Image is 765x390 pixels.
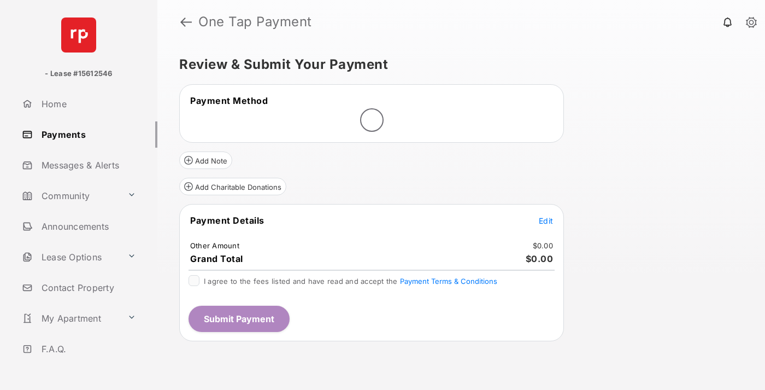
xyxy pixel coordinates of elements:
[189,306,290,332] button: Submit Payment
[532,241,554,251] td: $0.00
[17,121,157,148] a: Payments
[61,18,96,53] img: svg+xml;base64,PHN2ZyB4bWxucz0iaHR0cDovL3d3dy53My5vcmcvMjAwMC9zdmciIHdpZHRoPSI2NCIgaGVpZ2h0PSI2NC...
[204,277,497,286] span: I agree to the fees listed and have read and accept the
[17,305,123,331] a: My Apartment
[190,215,264,226] span: Payment Details
[179,178,286,195] button: Add Charitable Donations
[179,58,734,71] h5: Review & Submit Your Payment
[190,95,268,106] span: Payment Method
[190,241,240,251] td: Other Amount
[17,91,157,117] a: Home
[17,213,157,240] a: Announcements
[17,152,157,178] a: Messages & Alerts
[17,275,157,301] a: Contact Property
[17,336,157,362] a: F.A.Q.
[400,277,497,286] button: I agree to the fees listed and have read and accept the
[45,68,112,79] p: - Lease #15612546
[179,152,232,169] button: Add Note
[526,253,554,264] span: $0.00
[190,253,243,264] span: Grand Total
[539,215,553,226] button: Edit
[198,15,312,28] strong: One Tap Payment
[17,244,123,270] a: Lease Options
[17,183,123,209] a: Community
[539,216,553,225] span: Edit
